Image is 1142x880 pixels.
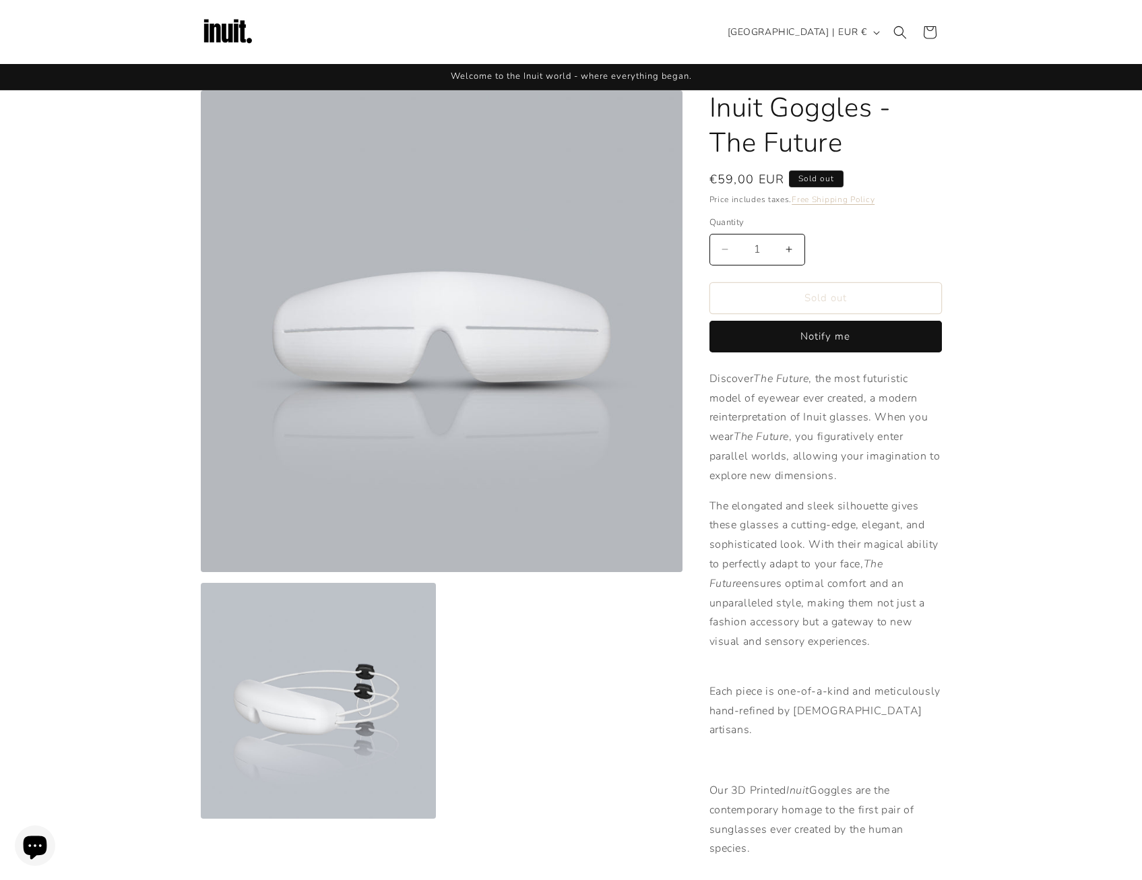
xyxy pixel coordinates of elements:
[728,25,867,39] span: [GEOGRAPHIC_DATA] | EUR €
[789,170,844,187] span: Sold out
[753,371,808,386] em: The Future
[451,70,692,82] span: Welcome to the Inuit world - where everything began.
[709,90,942,160] h1: Inuit Goggles - The Future
[792,194,875,205] a: Free Shipping Policy
[709,557,883,591] em: The Future
[709,497,942,671] p: The elongated and sleek silhouette gives these glasses a cutting-edge, elegant, and sophisticated...
[709,193,942,206] div: Price includes taxes.
[720,20,885,45] button: [GEOGRAPHIC_DATA] | EUR €
[709,282,942,314] button: Sold out
[786,783,809,798] em: Inuit
[734,429,789,444] em: The Future
[709,682,942,740] p: Each piece is one-of-a-kind and meticulously hand-refined by [DEMOGRAPHIC_DATA] artisans.
[709,321,942,352] button: Notify me
[709,216,942,230] label: Quantity
[201,5,255,59] img: Inuit Logo
[709,781,942,858] p: Our 3D Printed Goggles are the contemporary homage to the first pair of sunglasses ever created b...
[201,64,942,90] div: Announcement
[885,18,915,47] summary: Search
[11,825,59,869] inbox-online-store-chat: Shopify online store chat
[709,170,785,189] span: €59,00 EUR
[709,369,942,486] p: Discover , the most futuristic model of eyewear ever created, a modern reinterpretation of Inuit ...
[201,90,683,819] media-gallery: Gallery Viewer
